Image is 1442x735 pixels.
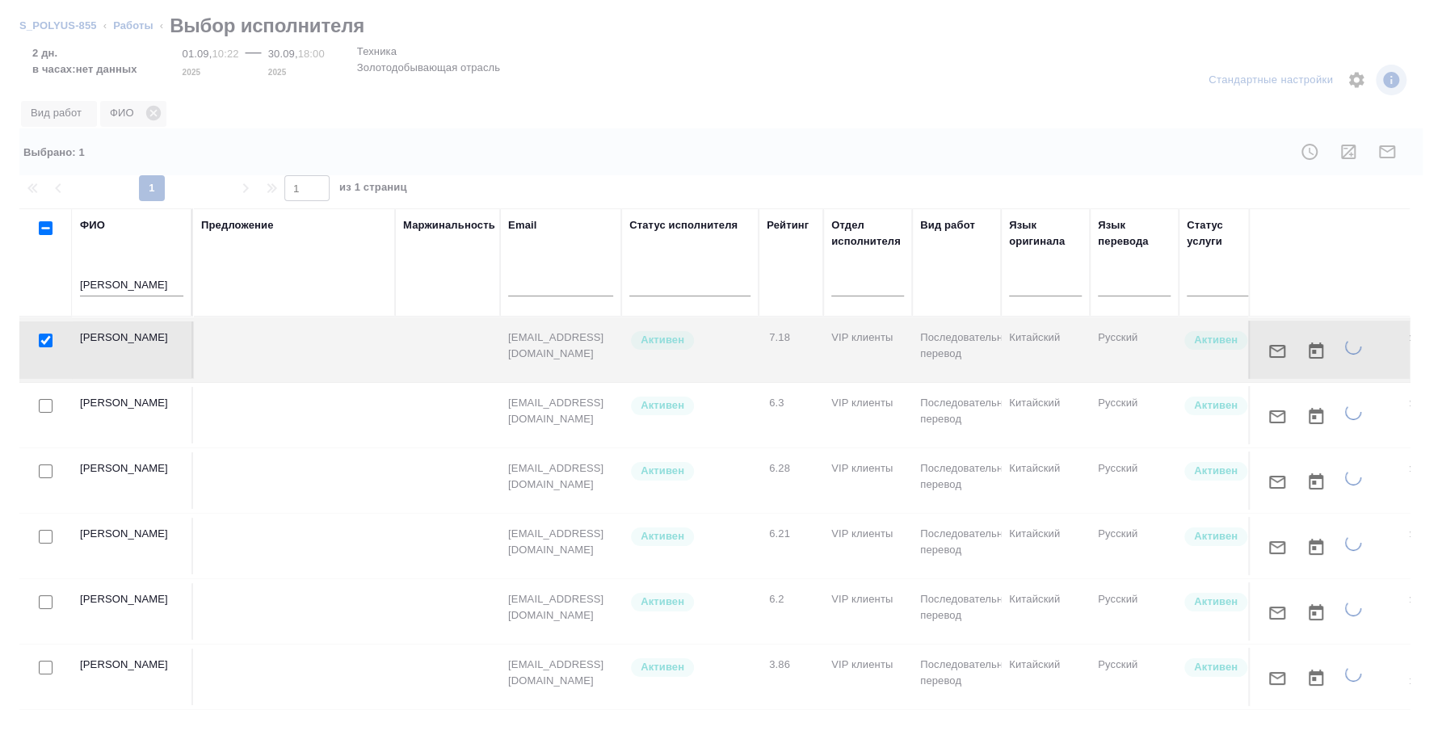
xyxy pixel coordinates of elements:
[72,649,193,705] td: [PERSON_NAME]
[1258,659,1297,698] button: Отправить предложение о работе
[39,530,53,544] input: Выбери исполнителей, чтобы отправить приглашение на работу
[629,217,738,233] div: Статус исполнителя
[39,661,53,674] input: Выбери исполнителей, чтобы отправить приглашение на работу
[201,217,274,233] div: Предложение
[72,321,193,378] td: [PERSON_NAME]
[1258,528,1297,567] button: Отправить предложение о работе
[1258,397,1297,436] button: Отправить предложение о работе
[1258,463,1297,502] button: Отправить предложение о работе
[39,464,53,478] input: Выбери исполнителей, чтобы отправить приглашение на работу
[72,452,193,509] td: [PERSON_NAME]
[508,217,536,233] div: Email
[831,217,904,250] div: Отдел исполнителя
[72,387,193,443] td: [PERSON_NAME]
[1258,332,1297,371] button: Отправить предложение о работе
[72,518,193,574] td: [PERSON_NAME]
[39,595,53,609] input: Выбери исполнителей, чтобы отправить приглашение на работу
[1297,659,1335,698] button: Открыть календарь загрузки
[767,217,809,233] div: Рейтинг
[72,583,193,640] td: [PERSON_NAME]
[1297,463,1335,502] button: Открыть календарь загрузки
[80,217,105,233] div: ФИО
[1258,594,1297,632] button: Отправить предложение о работе
[1297,594,1335,632] button: Открыть календарь загрузки
[1187,217,1259,250] div: Статус услуги
[39,399,53,413] input: Выбери исполнителей, чтобы отправить приглашение на работу
[1297,397,1335,436] button: Открыть календарь загрузки
[1297,528,1335,567] button: Открыть календарь загрузки
[1009,217,1082,250] div: Язык оригинала
[1098,217,1171,250] div: Язык перевода
[920,217,975,233] div: Вид работ
[403,217,495,233] div: Маржинальность
[1297,332,1335,371] button: Открыть календарь загрузки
